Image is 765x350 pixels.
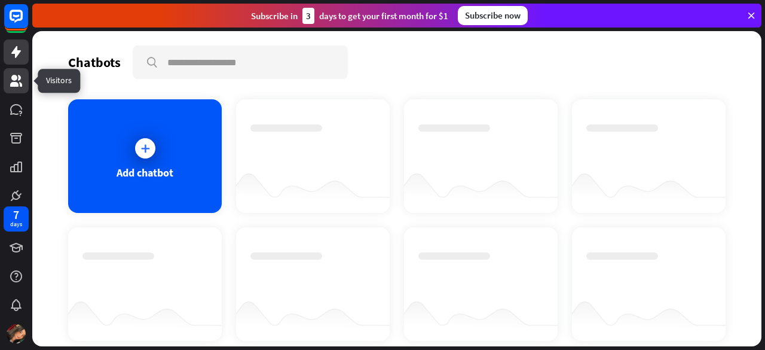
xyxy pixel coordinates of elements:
div: Chatbots [68,54,121,71]
button: Open LiveChat chat widget [10,5,45,41]
a: 7 days [4,206,29,232]
div: days [10,220,22,229]
div: 7 [13,209,19,220]
div: Add chatbot [117,166,173,179]
div: Subscribe in days to get your first month for $1 [251,8,448,24]
div: Subscribe now [458,6,528,25]
div: 3 [302,8,314,24]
